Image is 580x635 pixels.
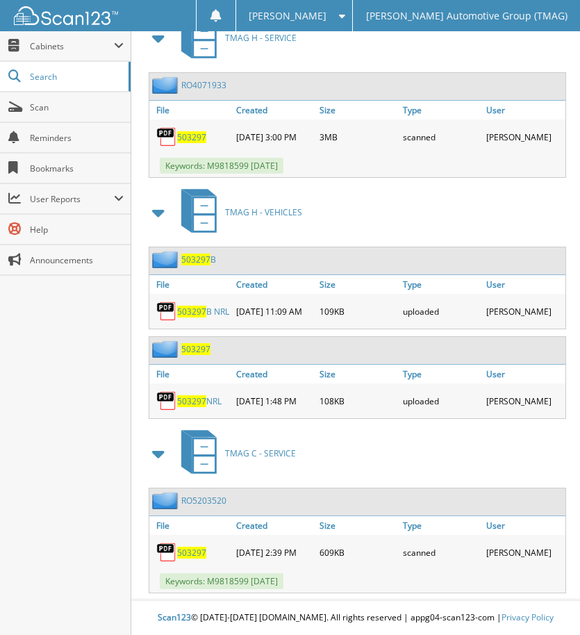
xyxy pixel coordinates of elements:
[149,516,233,535] a: File
[399,275,483,294] a: Type
[483,275,566,294] a: User
[160,158,283,174] span: Keywords: M9818599 [DATE]
[30,40,114,52] span: Cabinets
[181,343,210,355] a: 503297
[177,306,206,317] span: 503297
[366,12,567,20] span: [PERSON_NAME] Automotive Group (TMAG)
[483,297,566,325] div: [PERSON_NAME]
[399,101,483,119] a: Type
[156,390,177,411] img: PDF.png
[173,185,302,240] a: TMAG H - VEHICLES
[177,547,206,559] a: 503297
[181,495,226,506] a: RO5203520
[177,395,206,407] span: 503297
[173,10,297,65] a: TMAG H - SERVICE
[233,297,316,325] div: [DATE] 11:09 AM
[177,131,206,143] a: 503297
[30,132,124,144] span: Reminders
[316,123,399,151] div: 3MB
[152,492,181,509] img: folder2.png
[316,516,399,535] a: Size
[152,76,181,94] img: folder2.png
[233,275,316,294] a: Created
[181,254,210,265] span: 503297
[316,538,399,566] div: 609KB
[158,611,191,623] span: Scan123
[483,516,566,535] a: User
[483,101,566,119] a: User
[511,568,580,635] iframe: Chat Widget
[316,101,399,119] a: Size
[181,254,216,265] a: 503297B
[399,516,483,535] a: Type
[30,101,124,113] span: Scan
[14,6,118,25] img: scan123-logo-white.svg
[177,395,222,407] a: 503297NRL
[483,365,566,384] a: User
[173,426,296,481] a: TMAG C - SERVICE
[225,447,296,459] span: TMAG C - SERVICE
[181,79,226,91] a: RO4071933
[316,297,399,325] div: 109KB
[399,365,483,384] a: Type
[131,601,580,635] div: © [DATE]-[DATE] [DOMAIN_NAME]. All rights reserved | appg04-scan123-com |
[156,126,177,147] img: PDF.png
[502,611,554,623] a: Privacy Policy
[156,301,177,322] img: PDF.png
[483,538,566,566] div: [PERSON_NAME]
[149,101,233,119] a: File
[316,387,399,415] div: 108KB
[233,365,316,384] a: Created
[316,275,399,294] a: Size
[225,32,297,44] span: TMAG H - SERVICE
[233,123,316,151] div: [DATE] 3:00 PM
[152,340,181,358] img: folder2.png
[160,573,283,589] span: Keywords: M9818599 [DATE]
[399,538,483,566] div: scanned
[30,224,124,236] span: Help
[316,365,399,384] a: Size
[225,206,302,218] span: TMAG H - VEHICLES
[152,251,181,268] img: folder2.png
[30,163,124,174] span: Bookmarks
[233,387,316,415] div: [DATE] 1:48 PM
[177,306,229,317] a: 503297B NRL
[233,516,316,535] a: Created
[399,297,483,325] div: uploaded
[399,387,483,415] div: uploaded
[233,538,316,566] div: [DATE] 2:39 PM
[30,193,114,205] span: User Reports
[233,101,316,119] a: Created
[149,275,233,294] a: File
[399,123,483,151] div: scanned
[149,365,233,384] a: File
[156,542,177,563] img: PDF.png
[483,387,566,415] div: [PERSON_NAME]
[30,71,122,83] span: Search
[249,12,326,20] span: [PERSON_NAME]
[30,254,124,266] span: Announcements
[483,123,566,151] div: [PERSON_NAME]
